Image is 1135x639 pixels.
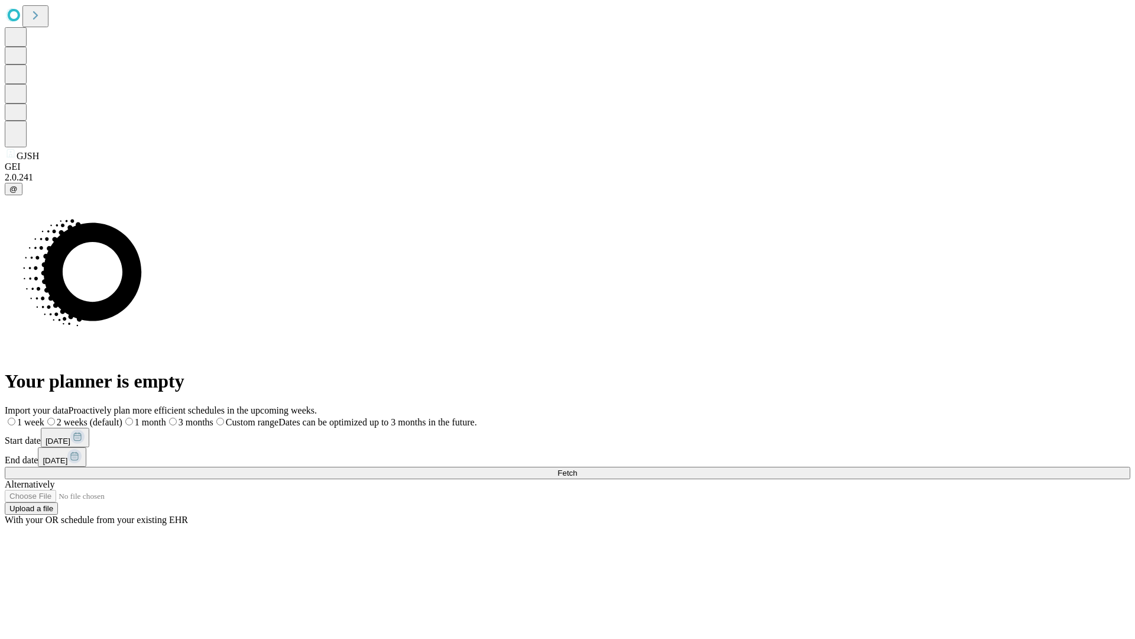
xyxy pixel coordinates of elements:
span: With your OR schedule from your existing EHR [5,515,188,525]
span: Fetch [557,469,577,477]
div: 2.0.241 [5,172,1130,183]
div: GEI [5,162,1130,172]
div: Start date [5,428,1130,447]
span: Import your data [5,405,69,415]
button: @ [5,183,22,195]
h1: Your planner is empty [5,370,1130,392]
span: 3 months [179,417,213,427]
span: Alternatively [5,479,54,489]
span: Dates can be optimized up to 3 months in the future. [278,417,476,427]
input: 3 months [169,418,177,425]
span: 2 weeks (default) [57,417,122,427]
input: 1 month [125,418,133,425]
span: @ [9,185,18,193]
span: Proactively plan more efficient schedules in the upcoming weeks. [69,405,317,415]
button: Upload a file [5,502,58,515]
button: Fetch [5,467,1130,479]
input: 1 week [8,418,15,425]
span: 1 week [17,417,44,427]
button: [DATE] [41,428,89,447]
span: [DATE] [43,456,67,465]
span: [DATE] [46,437,70,446]
span: GJSH [17,151,39,161]
div: End date [5,447,1130,467]
span: Custom range [226,417,278,427]
button: [DATE] [38,447,86,467]
input: 2 weeks (default) [47,418,55,425]
input: Custom rangeDates can be optimized up to 3 months in the future. [216,418,224,425]
span: 1 month [135,417,166,427]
